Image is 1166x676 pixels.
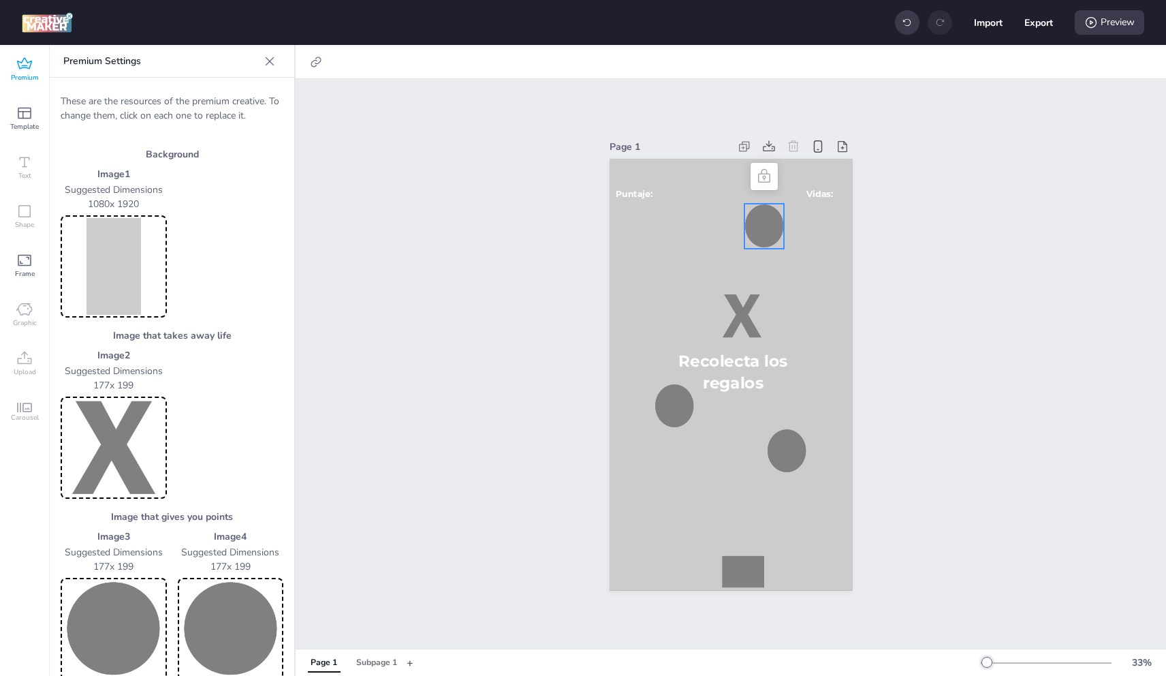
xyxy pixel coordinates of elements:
[974,8,1003,37] button: Import
[10,121,39,132] span: Template
[301,651,407,675] div: Tabs
[61,167,167,181] p: Image 1
[11,412,39,423] span: Carousel
[178,545,284,559] p: Suggested Dimensions
[616,189,652,200] span: Puntaje:
[61,183,167,197] p: Suggested Dimensions
[61,348,167,363] p: Image 2
[1024,8,1053,37] button: Export
[1125,656,1158,670] div: 33 %
[806,189,833,200] span: Vidas:
[178,559,284,574] p: 177 x 199
[61,197,167,211] p: 1080 x 1920
[61,559,167,574] p: 177 x 199
[61,147,283,162] h3: Background
[63,45,259,78] p: Premium Settings
[18,170,31,181] span: Text
[63,218,164,315] img: Preview
[311,657,337,669] div: Page 1
[15,268,35,279] span: Frame
[610,140,729,154] div: Page 1
[1075,10,1144,35] div: Preview
[61,545,167,559] p: Suggested Dimensions
[61,378,167,393] p: 177 x 199
[13,318,37,328] span: Graphic
[14,367,36,378] span: Upload
[678,352,787,393] span: Recolecta los regalos
[61,529,167,544] p: Image 3
[15,219,34,230] span: Shape
[22,12,73,33] img: logo Creative Maker
[178,529,284,544] p: Image 4
[61,364,167,378] p: Suggested Dimensions
[61,94,283,123] p: These are the resources of the premium creative. To change them, click on each one to replace it.
[63,399,164,496] img: Preview
[61,328,283,343] h3: Image that takes away life
[61,510,283,524] h3: Image that gives you points
[407,651,413,675] button: +
[356,657,397,669] div: Subpage 1
[11,72,39,83] span: Premium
